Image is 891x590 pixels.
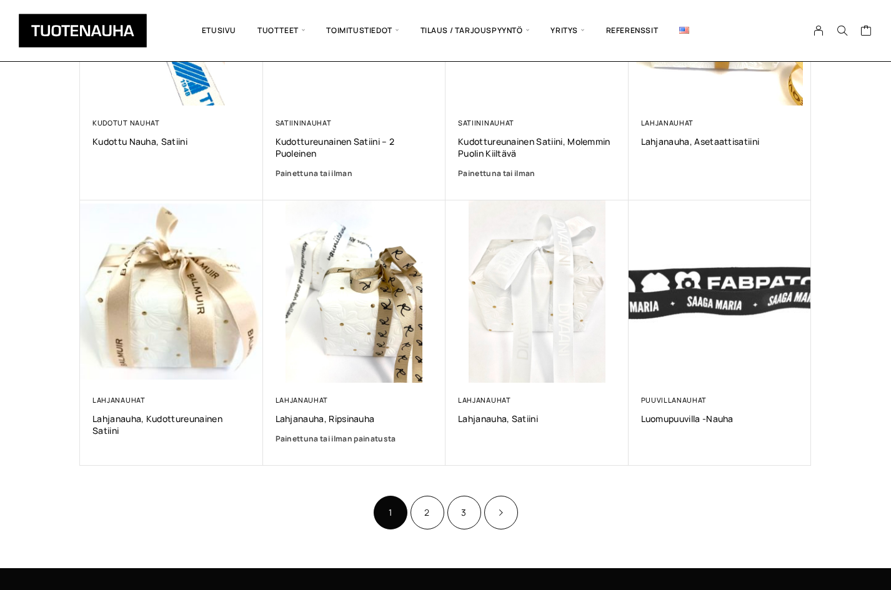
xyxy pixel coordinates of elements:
[641,395,707,405] a: Puuvillanauhat
[316,9,409,52] span: Toimitustiedot
[411,496,444,529] a: Sivu 2
[276,167,434,180] a: Painettuna tai ilman
[276,135,434,159] a: Kudottureunainen satiini – 2 puoleinen
[247,9,316,52] span: Tuotteet
[92,135,251,147] a: Kudottu nauha, satiini
[92,118,160,127] a: Kudotut nauhat
[276,118,332,127] a: Satiininauhat
[679,27,689,34] img: English
[410,9,540,52] span: Tilaus / Tarjouspyyntö
[458,413,616,425] a: Lahjanauha, satiini
[447,496,481,529] a: Sivu 3
[860,24,872,39] a: Cart
[80,494,811,531] nav: Product Pagination
[807,25,831,36] a: My Account
[458,167,616,180] a: Painettuna tai ilman
[374,496,407,529] span: Sivu 1
[92,395,146,405] a: Lahjanauhat
[92,413,251,436] a: Lahjanauha, kudottureunainen satiini
[641,118,694,127] a: Lahjanauhat
[458,135,616,159] a: Kudottureunainen satiini, molemmin puolin kiiltävä
[276,168,353,179] b: Painettuna tai ilman
[830,25,854,36] button: Search
[641,413,799,425] a: Luomupuuvilla -nauha
[191,9,247,52] a: Etusivu
[641,135,799,147] a: Lahjanauha, asetaattisatiini
[458,168,535,179] b: Painettuna tai ilman
[276,395,329,405] a: Lahjanauhat
[276,433,396,444] strong: Painettuna tai ilman painatusta
[276,433,434,445] a: Painettuna tai ilman painatusta
[540,9,595,52] span: Yritys
[458,118,514,127] a: Satiininauhat
[458,395,511,405] a: Lahjanauhat
[276,413,434,425] a: Lahjanauha, ripsinauha
[19,14,147,47] img: Tuotenauha Oy
[595,9,669,52] a: Referenssit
